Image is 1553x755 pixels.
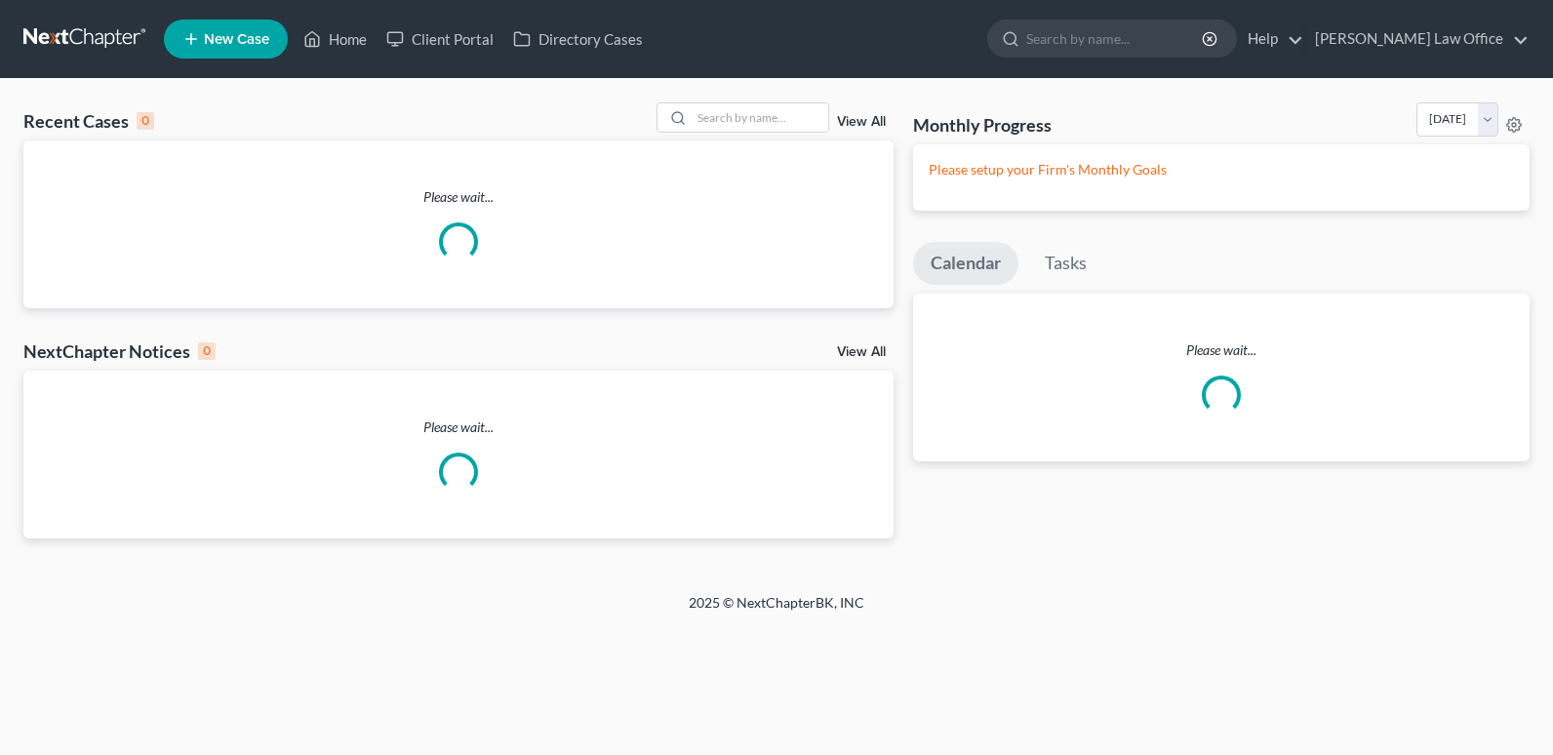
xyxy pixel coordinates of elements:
[137,112,154,130] div: 0
[1238,21,1303,57] a: Help
[23,339,216,363] div: NextChapter Notices
[23,187,894,207] p: Please wait...
[198,342,216,360] div: 0
[913,340,1530,360] p: Please wait...
[23,109,154,133] div: Recent Cases
[1027,242,1104,285] a: Tasks
[837,115,886,129] a: View All
[220,593,1333,628] div: 2025 © NextChapterBK, INC
[377,21,503,57] a: Client Portal
[294,21,377,57] a: Home
[503,21,653,57] a: Directory Cases
[23,417,894,437] p: Please wait...
[929,160,1514,179] p: Please setup your Firm's Monthly Goals
[1305,21,1529,57] a: [PERSON_NAME] Law Office
[204,32,269,47] span: New Case
[913,113,1052,137] h3: Monthly Progress
[837,345,886,359] a: View All
[913,242,1018,285] a: Calendar
[692,103,828,132] input: Search by name...
[1026,20,1205,57] input: Search by name...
